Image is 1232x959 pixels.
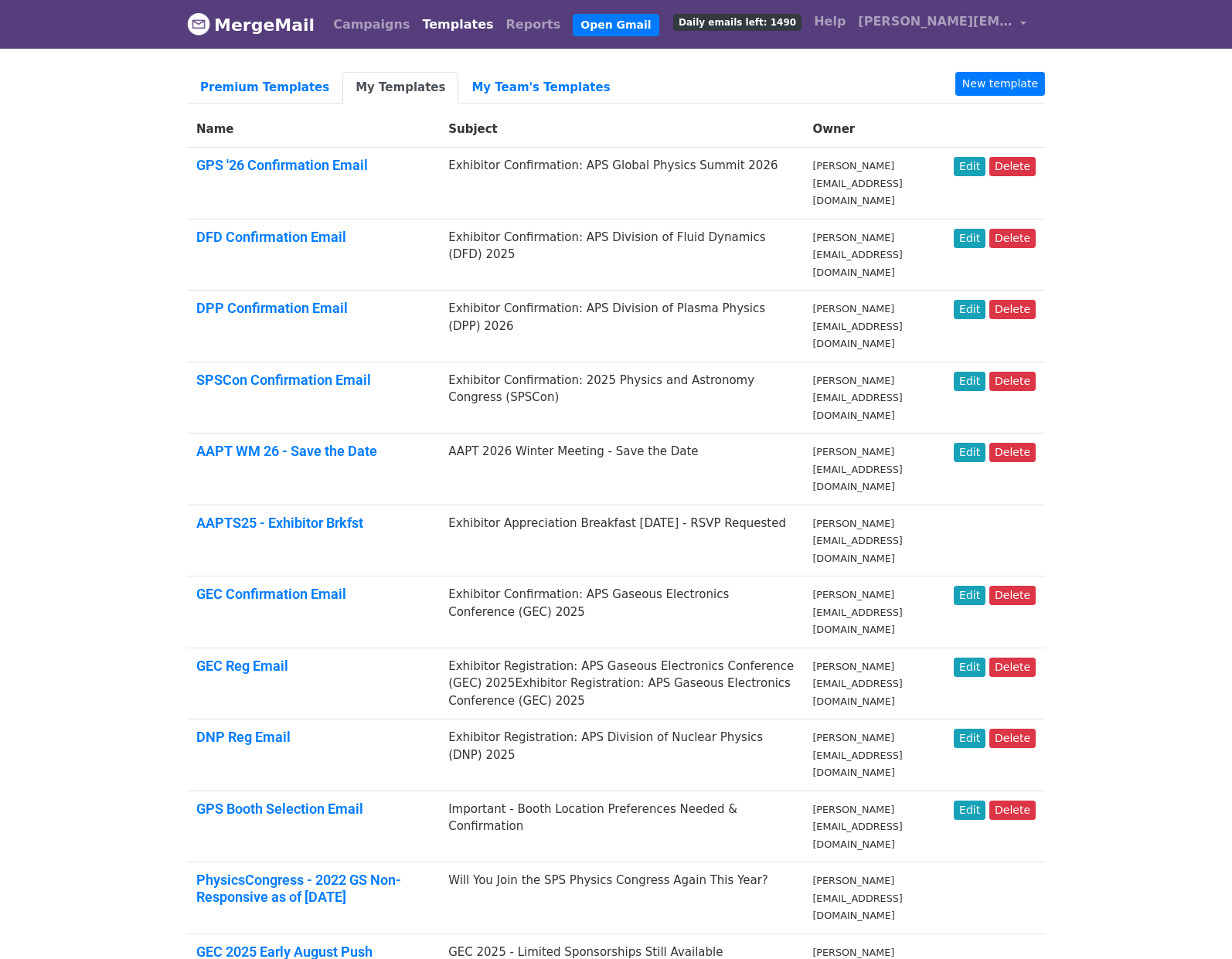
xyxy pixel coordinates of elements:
[989,801,1036,820] a: Delete
[196,729,291,745] a: DNP Reg Email
[989,229,1036,248] a: Delete
[812,661,902,707] small: [PERSON_NAME][EMAIL_ADDRESS][DOMAIN_NAME]
[954,229,985,248] a: Edit
[439,791,803,862] td: Important - Booth Location Preferences Needed & Confirmation
[989,729,1036,748] a: Delete
[439,505,803,576] td: Exhibitor Appreciation Breakfast [DATE] - RSVP Requested
[954,157,985,176] a: Edit
[989,157,1036,176] a: Delete
[439,291,803,362] td: Exhibitor Confirmation: APS Division of Plasma Physics (DPP) 2026
[812,732,902,778] small: [PERSON_NAME][EMAIL_ADDRESS][DOMAIN_NAME]
[954,729,985,748] a: Edit
[858,12,1012,31] span: [PERSON_NAME][EMAIL_ADDRESS][DOMAIN_NAME]
[954,586,985,605] a: Edit
[954,658,985,677] a: Edit
[439,148,803,219] td: Exhibitor Confirmation: APS Global Physics Summit 2026
[989,372,1036,391] a: Delete
[416,9,499,40] a: Templates
[439,362,803,434] td: Exhibitor Confirmation: 2025 Physics and Astronomy Congress (SPSCon)
[955,72,1045,96] a: New template
[989,300,1036,319] a: Delete
[667,6,808,37] a: Daily emails left: 1490
[196,229,346,245] a: DFD Confirmation Email
[812,160,902,206] small: [PERSON_NAME][EMAIL_ADDRESS][DOMAIN_NAME]
[852,6,1033,43] a: [PERSON_NAME][EMAIL_ADDRESS][DOMAIN_NAME]
[812,518,902,564] small: [PERSON_NAME][EMAIL_ADDRESS][DOMAIN_NAME]
[812,589,902,635] small: [PERSON_NAME][EMAIL_ADDRESS][DOMAIN_NAME]
[196,658,288,674] a: GEC Reg Email
[439,862,803,934] td: Will You Join the SPS Physics Congress Again This Year?
[954,300,985,319] a: Edit
[812,446,902,492] small: [PERSON_NAME][EMAIL_ADDRESS][DOMAIN_NAME]
[812,375,902,421] small: [PERSON_NAME][EMAIL_ADDRESS][DOMAIN_NAME]
[439,576,803,648] td: Exhibitor Confirmation: APS Gaseous Electronics Conference (GEC) 2025
[196,372,371,388] a: SPSCon Confirmation Email
[989,443,1036,462] a: Delete
[439,648,803,719] td: Exhibitor Registration: APS Gaseous Electronics Conference (GEC) 2025Exhibitor Registration: APS ...
[673,14,801,31] span: Daily emails left: 1490
[342,72,458,104] a: My Templates
[187,12,210,36] img: MergeMail logo
[196,300,348,316] a: DPP Confirmation Email
[327,9,416,40] a: Campaigns
[803,111,944,148] th: Owner
[573,14,659,36] a: Open Gmail
[187,72,342,104] a: Premium Templates
[812,804,902,850] small: [PERSON_NAME][EMAIL_ADDRESS][DOMAIN_NAME]
[812,232,902,278] small: [PERSON_NAME][EMAIL_ADDRESS][DOMAIN_NAME]
[187,9,315,41] a: MergeMail
[954,372,985,391] a: Edit
[954,801,985,820] a: Edit
[989,658,1036,677] a: Delete
[439,434,803,505] td: AAPT 2026 Winter Meeting - Save the Date
[187,111,439,148] th: Name
[439,719,803,791] td: Exhibitor Registration: APS Division of Nuclear Physics (DNP) 2025
[196,443,377,459] a: AAPT WM 26 - Save the Date
[196,872,401,905] a: PhysicsCongress - 2022 GS Non-Responsive as of [DATE]
[954,443,985,462] a: Edit
[500,9,567,40] a: Reports
[439,219,803,291] td: Exhibitor Confirmation: APS Division of Fluid Dynamics (DFD) 2025
[458,72,623,104] a: My Team's Templates
[196,157,368,173] a: GPS '26 Confirmation Email
[812,303,902,349] small: [PERSON_NAME][EMAIL_ADDRESS][DOMAIN_NAME]
[439,111,803,148] th: Subject
[196,586,346,602] a: GEC Confirmation Email
[812,875,902,921] small: [PERSON_NAME][EMAIL_ADDRESS][DOMAIN_NAME]
[196,515,363,531] a: AAPTS25 - Exhibitor Brkfst
[989,586,1036,605] a: Delete
[196,801,363,817] a: GPS Booth Selection Email
[808,6,852,37] a: Help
